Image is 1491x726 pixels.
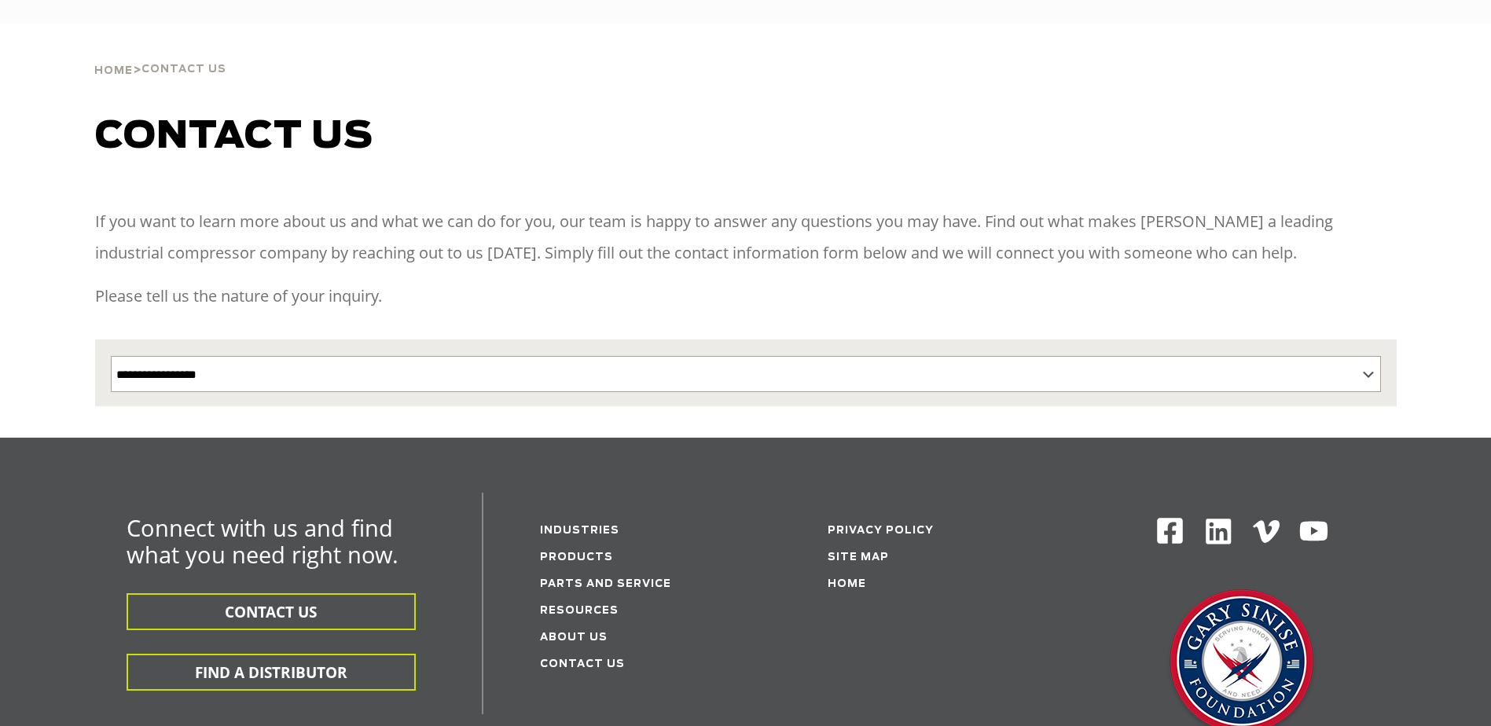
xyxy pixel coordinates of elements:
[1298,516,1329,547] img: Youtube
[828,579,866,589] a: Home
[1155,516,1184,545] img: Facebook
[828,552,889,563] a: Site Map
[540,579,671,589] a: Parts and service
[95,280,1397,312] p: Please tell us the nature of your inquiry.
[95,206,1397,269] p: If you want to learn more about us and what we can do for you, our team is happy to answer any qu...
[828,526,934,536] a: Privacy Policy
[141,64,226,75] span: Contact Us
[540,552,613,563] a: Products
[540,526,619,536] a: Industries
[94,24,226,83] div: >
[94,63,133,77] a: Home
[540,659,625,669] a: Contact Us
[1253,520,1280,543] img: Vimeo
[95,118,373,156] span: Contact us
[540,606,619,616] a: Resources
[1203,516,1234,547] img: Linkedin
[94,66,133,76] span: Home
[127,512,398,570] span: Connect with us and find what you need right now.
[127,654,416,691] button: FIND A DISTRIBUTOR
[540,632,608,643] a: About Us
[127,593,416,630] button: CONTACT US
